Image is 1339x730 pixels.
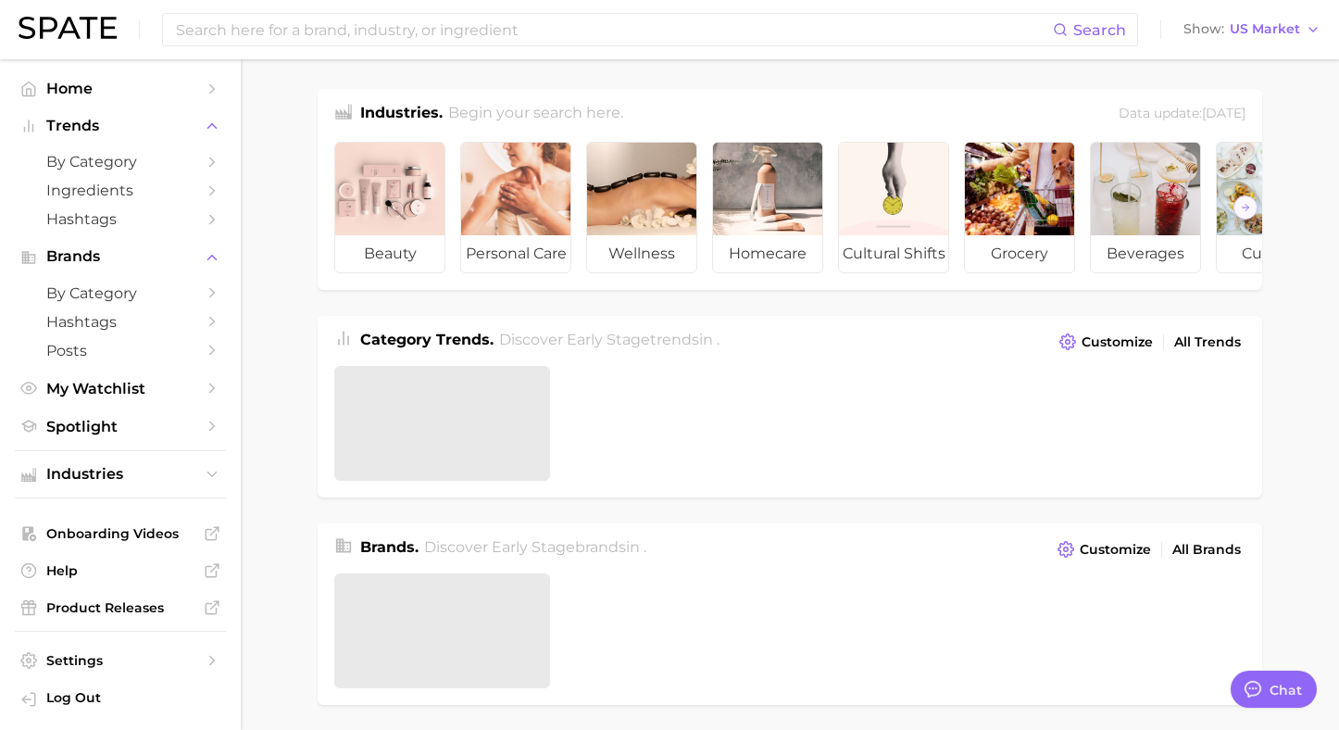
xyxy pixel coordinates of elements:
span: wellness [587,235,696,272]
span: culinary [1217,235,1326,272]
a: Log out. Currently logged in with e-mail lhighfill@hunterpr.com. [15,684,226,715]
span: Help [46,562,194,579]
span: Industries [46,466,194,483]
button: Industries [15,460,226,488]
button: Customize [1055,329,1158,355]
span: Ingredients [46,182,194,199]
a: personal care [460,142,571,273]
span: Customize [1080,542,1151,558]
span: Discover Early Stage brands in . [424,538,646,556]
span: Show [1183,24,1224,34]
a: All Brands [1168,537,1245,562]
span: beauty [335,235,444,272]
span: Brands . [360,538,419,556]
a: beverages [1090,142,1201,273]
button: Brands [15,243,226,271]
span: Spotlight [46,418,194,435]
img: SPATE [19,17,117,39]
span: Hashtags [46,313,194,331]
span: beverages [1091,235,1200,272]
span: Hashtags [46,210,194,228]
a: Product Releases [15,594,226,622]
span: by Category [46,153,194,170]
a: cultural shifts [838,142,949,273]
span: Category Trends . [360,331,494,348]
a: culinary [1216,142,1327,273]
span: All Brands [1172,542,1241,558]
h2: Begin your search here. [448,102,623,127]
span: All Trends [1174,334,1241,350]
button: Trends [15,112,226,140]
a: My Watchlist [15,374,226,403]
span: Onboarding Videos [46,525,194,542]
span: US Market [1230,24,1300,34]
input: Search here for a brand, industry, or ingredient [174,14,1053,45]
span: Log Out [46,689,211,706]
span: Product Releases [46,599,194,616]
span: Search [1073,21,1126,39]
div: Data update: [DATE] [1119,102,1245,127]
a: homecare [712,142,823,273]
span: personal care [461,235,570,272]
a: beauty [334,142,445,273]
a: Onboarding Videos [15,520,226,547]
span: Posts [46,342,194,359]
span: homecare [713,235,822,272]
a: by Category [15,279,226,308]
span: Trends [46,118,194,134]
a: wellness [586,142,697,273]
span: Home [46,80,194,97]
a: grocery [964,142,1075,273]
span: grocery [965,235,1074,272]
h1: Industries. [360,102,443,127]
span: Settings [46,652,194,669]
span: cultural shifts [839,235,948,272]
a: Hashtags [15,308,226,336]
span: Brands [46,248,194,265]
span: Discover Early Stage trends in . [499,331,720,348]
a: Ingredients [15,176,226,205]
span: by Category [46,284,194,302]
a: by Category [15,147,226,176]
span: Customize [1082,334,1153,350]
a: Help [15,557,226,585]
a: Home [15,74,226,103]
a: All Trends [1170,330,1245,355]
a: Posts [15,336,226,365]
button: ShowUS Market [1179,18,1325,42]
a: Spotlight [15,412,226,441]
button: Scroll Right [1233,195,1258,220]
span: My Watchlist [46,380,194,397]
a: Settings [15,647,226,674]
a: Hashtags [15,205,226,233]
button: Customize [1053,536,1156,562]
